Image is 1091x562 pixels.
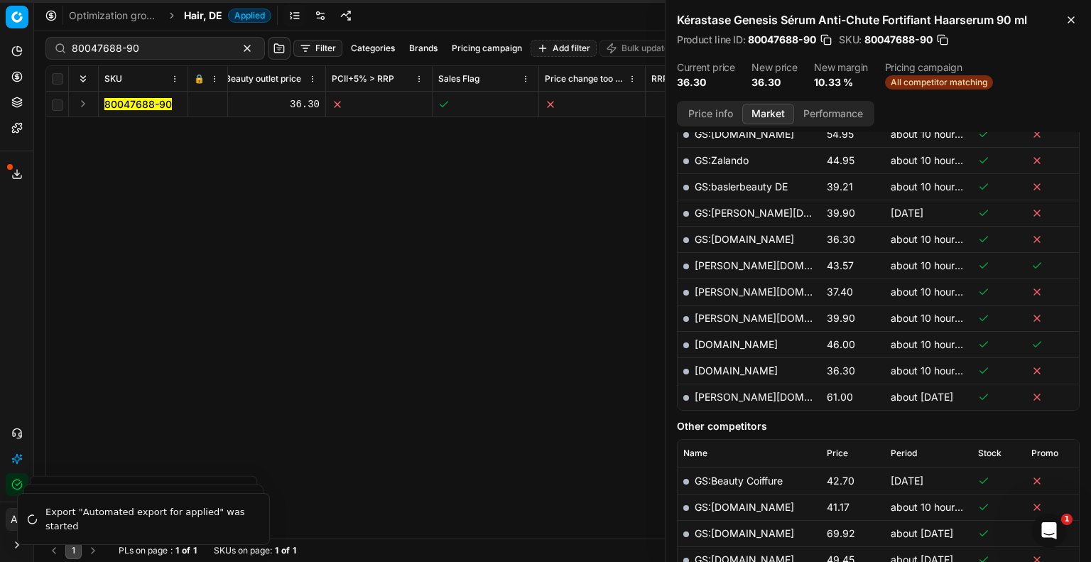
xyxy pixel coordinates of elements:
a: [DOMAIN_NAME] [695,338,778,350]
strong: of [182,545,190,556]
dt: Pricing campaign [885,63,993,72]
span: about 10 hours ago [891,312,980,324]
span: about 10 hours ago [891,364,980,377]
button: Market [742,104,794,124]
strong: 1 [193,545,197,556]
span: 36.30 [827,364,855,377]
a: GS:[PERSON_NAME][DOMAIN_NAME] [695,207,876,219]
strong: 1 [293,545,296,556]
iframe: Intercom live chat [1032,514,1066,548]
span: Applied [228,9,271,23]
dt: New margin [814,63,868,72]
span: Price change too high [545,73,625,85]
span: SKUs on page : [214,545,272,556]
span: 46.00 [827,338,855,350]
div: 36.30 [225,97,320,112]
span: 37.40 [827,286,853,298]
span: about 10 hours ago [891,180,980,193]
button: 80047688-90 [104,97,172,112]
span: 39.90 [827,207,855,219]
span: [DATE] [891,207,923,219]
strong: 1 [175,545,179,556]
nav: breadcrumb [69,9,271,23]
nav: pagination [45,542,102,559]
span: 42.70 [827,475,854,487]
span: 🔒 [194,73,205,85]
span: 54.95 [827,128,854,140]
span: AB [6,509,28,530]
button: AB [6,508,28,531]
span: Promo [1031,448,1058,459]
a: [PERSON_NAME][DOMAIN_NAME] [695,312,859,324]
a: [PERSON_NAME][DOMAIN_NAME] [695,391,859,403]
span: SKU : [839,35,862,45]
span: about 10 hours ago [891,154,980,166]
span: SKU [104,73,122,85]
input: Search by SKU or title [72,41,227,55]
span: Beauty outlet price [225,73,301,85]
span: about 10 hours ago [891,501,980,513]
div: Export "Automated export for applied" was started [45,505,252,533]
span: Stock [978,448,1002,459]
span: about 10 hours ago [891,286,980,298]
button: Expand [75,95,92,112]
a: [PERSON_NAME][DOMAIN_NAME] [695,286,859,298]
mark: 80047688-90 [104,98,172,110]
span: about 10 hours ago [891,233,980,245]
button: Categories [345,40,401,57]
span: about 10 hours ago [891,128,980,140]
span: about 10 hours ago [891,338,980,350]
span: All competitor matching [885,75,993,90]
span: 39.90 [827,312,855,324]
button: Pricing campaign [446,40,528,57]
span: about 10 hours ago [891,259,980,271]
button: Go to next page [85,542,102,559]
a: GS:[DOMAIN_NAME] [695,128,794,140]
button: Filter [293,40,342,57]
button: Performance [794,104,872,124]
span: Product line ID : [677,35,745,45]
span: [DATE] [891,475,923,487]
button: Go to previous page [45,542,63,559]
span: 69.92 [827,527,855,539]
span: Hair, DEApplied [184,9,271,23]
h2: Kérastase Genesis Sérum Anti-Chute Fortifiant Haarserum 90 ml [677,11,1080,28]
span: 1 [1061,514,1073,525]
button: 1 [65,542,82,559]
span: 36.30 [827,233,855,245]
button: Add filter [531,40,597,57]
h5: Other competitors [677,419,1080,433]
button: Expand all [75,70,92,87]
span: 39.21 [827,180,853,193]
span: PLs on page [119,545,168,556]
span: Name [683,448,707,459]
span: Sales Flag [438,73,479,85]
div: : [119,545,197,556]
a: GS:[DOMAIN_NAME] [695,527,794,539]
a: [DOMAIN_NAME] [695,364,778,377]
dt: Current price [677,63,734,72]
dd: 10.33 % [814,75,868,90]
a: GS:[DOMAIN_NAME] [695,501,794,513]
a: GS:Zalando [695,154,749,166]
a: [PERSON_NAME][DOMAIN_NAME] [695,259,859,271]
a: GS:[DOMAIN_NAME] [695,233,794,245]
span: 61.00 [827,391,853,403]
span: Hair, DE [184,9,222,23]
span: 80047688-90 [748,33,816,47]
dd: 36.30 [751,75,797,90]
span: Period [891,448,917,459]
span: about [DATE] [891,527,953,539]
a: GS:baslerbeauty DE [695,180,788,193]
span: 80047688-90 [864,33,933,47]
span: 41.17 [827,501,850,513]
button: Brands [403,40,443,57]
span: 44.95 [827,154,854,166]
button: Price info [679,104,742,124]
dt: New price [751,63,797,72]
dd: 36.30 [677,75,734,90]
strong: of [281,545,290,556]
span: PCII+5% > RRP [332,73,394,85]
span: 43.57 [827,259,854,271]
a: Optimization groups [69,9,160,23]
